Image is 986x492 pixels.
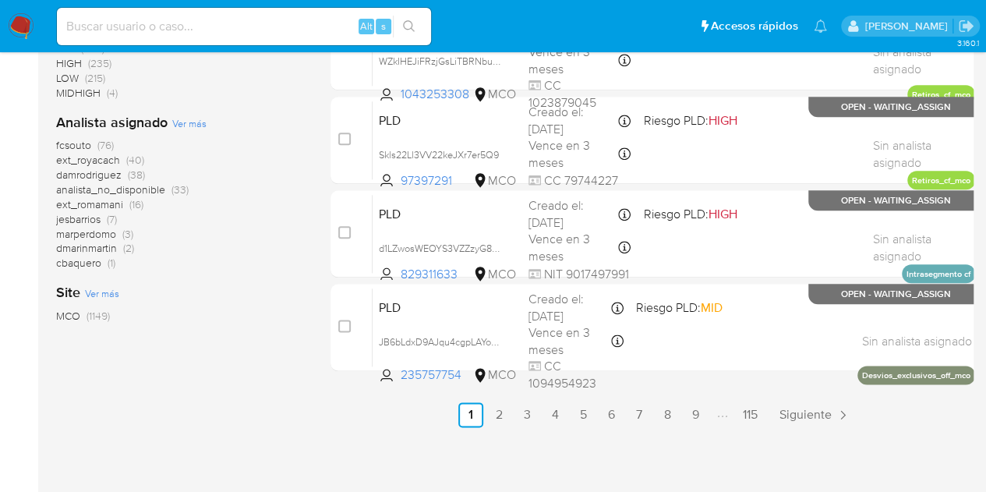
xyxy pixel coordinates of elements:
p: marcela.perdomo@mercadolibre.com.co [864,19,952,34]
a: Salir [958,18,974,34]
span: s [381,19,386,34]
input: Buscar usuario o caso... [57,16,431,37]
button: search-icon [393,16,425,37]
span: 3.160.1 [956,37,978,49]
a: Notificaciones [814,19,827,33]
span: Accesos rápidos [711,18,798,34]
span: Alt [360,19,373,34]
